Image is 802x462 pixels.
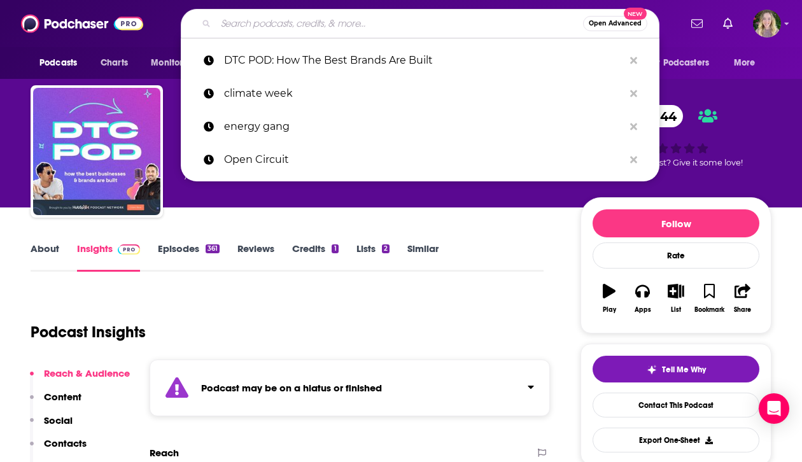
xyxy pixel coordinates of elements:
div: Open Intercom Messenger [759,393,789,424]
a: Open Circuit [181,143,659,176]
button: Export One-Sheet [593,428,759,452]
p: Social [44,414,73,426]
div: 2 [382,244,390,253]
button: open menu [725,51,771,75]
button: open menu [31,51,94,75]
a: About [31,242,59,272]
div: Bookmark [694,306,724,314]
span: Tell Me Why [662,365,706,375]
a: Episodes361 [158,242,220,272]
button: List [659,276,693,321]
span: Open Advanced [589,20,642,27]
button: Share [726,276,759,321]
span: Logged in as lauren19365 [753,10,781,38]
a: energy gang [181,110,659,143]
p: energy gang [224,110,624,143]
a: climate week [181,77,659,110]
span: Charts [101,54,128,72]
button: Follow [593,209,759,237]
img: User Profile [753,10,781,38]
button: Content [30,391,81,414]
button: Contacts [30,437,87,461]
div: 1 [332,244,338,253]
a: Charts [92,51,136,75]
button: Show profile menu [753,10,781,38]
div: 361 [206,244,220,253]
input: Search podcasts, credits, & more... [216,13,583,34]
h1: Podcast Insights [31,323,146,342]
div: Apps [635,306,651,314]
span: Monitoring [151,54,196,72]
p: Contacts [44,437,87,449]
div: 44Good podcast? Give it some love! [580,97,771,176]
h2: Reach [150,447,179,459]
img: Podchaser Pro [118,244,140,255]
button: tell me why sparkleTell Me Why [593,356,759,382]
section: Click to expand status details [150,360,550,416]
span: For Podcasters [648,54,709,72]
img: DTC POD: How The Best Brands Are Built [33,88,160,215]
button: Bookmark [693,276,726,321]
strong: Podcast may be on a hiatus or finished [201,382,382,394]
button: Apps [626,276,659,321]
p: climate week [224,77,624,110]
span: New [624,8,647,20]
p: Open Circuit [224,143,624,176]
span: Good podcast? Give it some love! [609,158,743,167]
a: Contact This Podcast [593,393,759,417]
a: Lists2 [356,242,390,272]
button: open menu [142,51,213,75]
button: Open AdvancedNew [583,16,647,31]
img: tell me why sparkle [647,365,657,375]
a: Credits1 [292,242,338,272]
p: Reach & Audience [44,367,130,379]
span: Podcasts [39,54,77,72]
img: Podchaser - Follow, Share and Rate Podcasts [21,11,143,36]
a: InsightsPodchaser Pro [77,242,140,272]
span: More [734,54,756,72]
div: List [671,306,681,314]
button: Reach & Audience [30,367,130,391]
span: 44 [647,105,683,127]
p: Content [44,391,81,403]
div: Search podcasts, credits, & more... [181,9,659,38]
a: DTC POD: How The Best Brands Are Built [181,44,659,77]
button: Play [593,276,626,321]
a: Reviews [237,242,274,272]
div: Play [603,306,616,314]
a: Show notifications dropdown [686,13,708,34]
button: Social [30,414,73,438]
a: Show notifications dropdown [718,13,738,34]
button: open menu [640,51,728,75]
div: Rate [593,242,759,269]
p: DTC POD: How The Best Brands Are Built [224,44,624,77]
a: Similar [407,242,439,272]
div: Share [734,306,751,314]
